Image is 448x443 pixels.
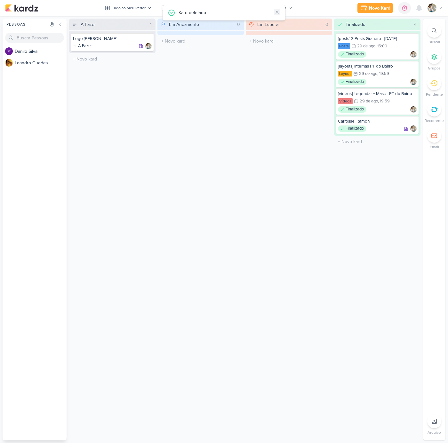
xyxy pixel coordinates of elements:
[377,72,389,76] div: , 19:59
[338,106,366,113] div: Finalizado
[412,21,419,28] div: 4
[338,36,417,42] div: [posts] 3 Posts Granero - Setembro 2025
[5,4,38,12] img: kardz.app
[70,54,154,64] input: + Novo kard
[73,43,92,49] div: A Fazer
[15,48,67,55] div: D a n i l o S i l v a
[257,21,278,28] div: Em Espera
[15,60,67,66] div: L e a n d r o G u e d e s
[335,137,419,146] input: + Novo kard
[357,3,393,13] button: Novo Kard
[359,72,377,76] div: 29 de ago
[73,36,152,42] div: Logo Ramon
[410,51,417,58] div: Responsável: Raphael Simas
[426,92,443,97] p: Pendente
[375,44,387,48] div: , 16:00
[247,36,331,46] input: + Novo kard
[425,118,444,124] p: Recorrente
[428,4,436,12] img: Raphael Simas
[338,98,353,104] div: Vídeos
[235,21,243,28] div: 0
[5,33,64,43] input: Buscar Pessoas
[5,47,13,55] div: Danilo Silva
[338,71,352,77] div: Layout
[430,144,439,150] p: Email
[5,21,49,27] div: Pessoas
[378,99,390,103] div: , 19:59
[410,125,417,132] img: Raphael Simas
[346,51,364,58] p: Finalizado
[428,65,441,71] p: Grupos
[338,91,417,97] div: [videos] Legendar + Mask - PT do Bairro
[7,50,11,53] p: DS
[410,125,417,132] div: Responsável: Raphael Simas
[338,79,366,85] div: Finalizado
[78,43,92,49] p: A Fazer
[169,21,199,28] div: Em Andamento
[360,99,378,103] div: 29 de ago
[148,21,154,28] div: 1
[346,21,365,28] div: Finalizado
[145,43,152,49] img: Raphael Simas
[357,44,375,48] div: 29 de ago
[338,63,417,69] div: [layouts] Internas PT do Bairro
[428,430,441,435] p: Arquivo
[323,21,331,28] div: 0
[410,79,417,85] div: Responsável: Raphael Simas
[338,125,366,132] div: Finalizado
[423,24,445,45] li: Ctrl + F
[81,21,96,28] div: A Fazer
[338,51,366,58] div: Finalizado
[5,59,13,67] img: Leandro Guedes
[346,79,364,85] p: Finalizado
[159,36,243,46] input: + Novo kard
[346,106,364,113] p: Finalizado
[346,125,364,132] p: Finalizado
[369,5,390,12] div: Novo Kard
[145,43,152,49] div: Responsável: Raphael Simas
[338,43,350,49] div: Posts
[410,51,417,58] img: Raphael Simas
[179,9,273,16] div: Kard deletado
[410,79,417,85] img: Raphael Simas
[338,118,417,124] div: Carrossel Ramon
[410,106,417,113] div: Responsável: Raphael Simas
[410,106,417,113] img: Raphael Simas
[428,39,440,45] p: Buscar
